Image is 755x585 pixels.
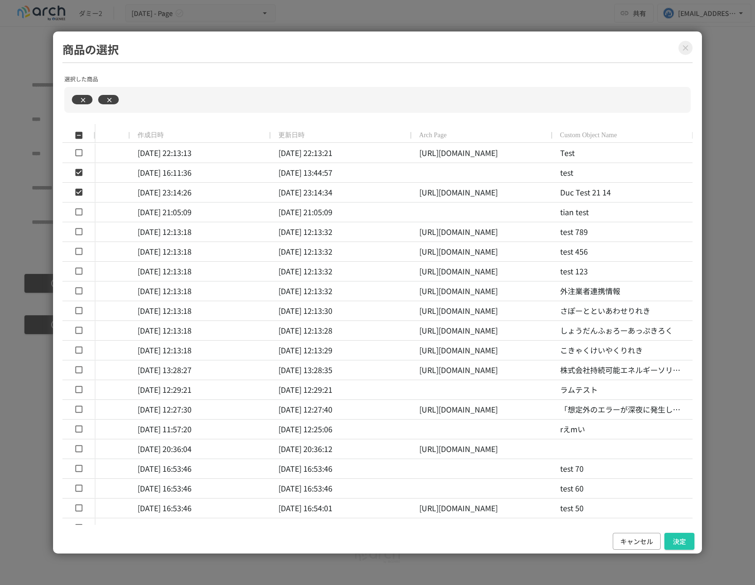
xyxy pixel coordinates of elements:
p: [DATE] 16:53:46 [138,522,264,534]
p: [URL][DOMAIN_NAME] [419,364,546,376]
p: [DATE] 22:13:13 [138,147,264,159]
p: 外注業者連携情報 [560,285,687,297]
p: [DATE] 12:13:18 [138,325,264,337]
p: [DATE] 12:29:21 [138,384,264,396]
p: [DATE] 12:13:32 [278,226,405,238]
p: test 789 [560,226,687,238]
p: [URL][DOMAIN_NAME] [419,246,546,258]
p: [DATE] 16:53:46 [278,483,405,495]
p: [DATE] 20:36:12 [278,443,405,455]
span: 更新日時 [278,131,305,140]
p: test 123 [560,265,687,278]
p: [URL][DOMAIN_NAME] [419,187,546,199]
p: [URL][DOMAIN_NAME] [419,305,546,317]
p: [DATE] 12:29:21 [278,384,405,396]
span: Custom Object Name [560,132,617,139]
p: [DATE] 13:28:27 [138,364,264,376]
p: [URL][DOMAIN_NAME] [419,285,546,297]
p: [DATE] 12:13:32 [278,265,405,278]
p: test 50 [560,502,687,515]
p: Duc Test 21 14 [560,187,687,199]
span: Arch Page [419,132,447,139]
p: [DATE] 12:13:18 [138,344,264,357]
p: 株式会社持続可能エネルギーソリューション開発機構 [560,364,687,376]
p: Test [560,147,687,159]
p: [DATE] 12:13:32 [278,246,405,258]
p: [DATE] 16:53:46 [278,463,405,475]
p: さぽーとといあわせりれき [560,305,687,317]
p: [URL][DOMAIN_NAME] [419,265,546,278]
p: ラムテスト [560,384,687,396]
p: 選択した商品 [64,74,691,83]
p: [DATE] 12:25:06 [278,423,405,436]
p: [URL][DOMAIN_NAME] [419,147,546,159]
p: [DATE] 16:53:46 [278,522,405,534]
button: Close modal [678,41,693,55]
p: [DATE] 12:13:28 [278,325,405,337]
p: [DATE] 16:54:01 [278,502,405,515]
p: [DATE] 12:13:18 [138,226,264,238]
p: [DATE] 12:13:18 [138,305,264,317]
p: [URL][DOMAIN_NAME] [419,344,546,357]
p: tian test [560,206,687,218]
p: こきゃくけいやくりれき [560,344,687,357]
p: [DATE] 12:13:18 [138,265,264,278]
p: [DATE] 21:05:09 [278,206,405,218]
p: [DATE] 12:13:29 [278,344,405,357]
p: [DATE] 16:53:46 [138,502,264,515]
p: しょうだんふぉろーあっぷきろく [560,325,687,337]
p: [URL][DOMAIN_NAME] [419,325,546,337]
p: [DATE] 20:36:04 [138,443,264,455]
p: [DATE] 16:11:36 [138,167,264,179]
p: [DATE] 12:27:30 [138,404,264,416]
p: [URL][DOMAIN_NAME] [419,443,546,455]
p: [DATE] 23:14:26 [138,187,264,199]
p: [DATE] 11:57:20 [138,423,264,436]
p: [URL][DOMAIN_NAME] [419,404,546,416]
p: [DATE] 13:28:35 [278,364,405,376]
p: [DATE] 12:13:32 [278,285,405,297]
p: [DATE] 16:53:46 [138,483,264,495]
p: 「想定外のエラーが深夜に発生して眠れなくなった開発者を救うための緊急対応リカバリータスク」 [560,404,687,416]
p: [DATE] 12:13:18 [138,246,264,258]
p: test 40 [560,522,687,534]
p: [DATE] 12:27:40 [278,404,405,416]
p: [DATE] 21:05:09 [138,206,264,218]
p: test 60 [560,483,687,495]
span: 作成日時 [138,131,164,140]
p: [DATE] 13:44:57 [278,167,405,179]
p: test 70 [560,463,687,475]
p: [DATE] 23:14:34 [278,187,405,199]
h2: 商品の選択 [62,41,693,63]
p: [URL][DOMAIN_NAME] [419,502,546,515]
button: 決定 [664,533,694,550]
p: rえmい [560,423,687,436]
p: test 456 [560,246,687,258]
p: [DATE] 22:13:21 [278,147,405,159]
p: [DATE] 12:13:18 [138,285,264,297]
p: test [560,167,687,179]
p: [DATE] 16:53:46 [138,463,264,475]
button: キャンセル [613,533,661,550]
p: [URL][DOMAIN_NAME] [419,226,546,238]
p: [DATE] 12:13:30 [278,305,405,317]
